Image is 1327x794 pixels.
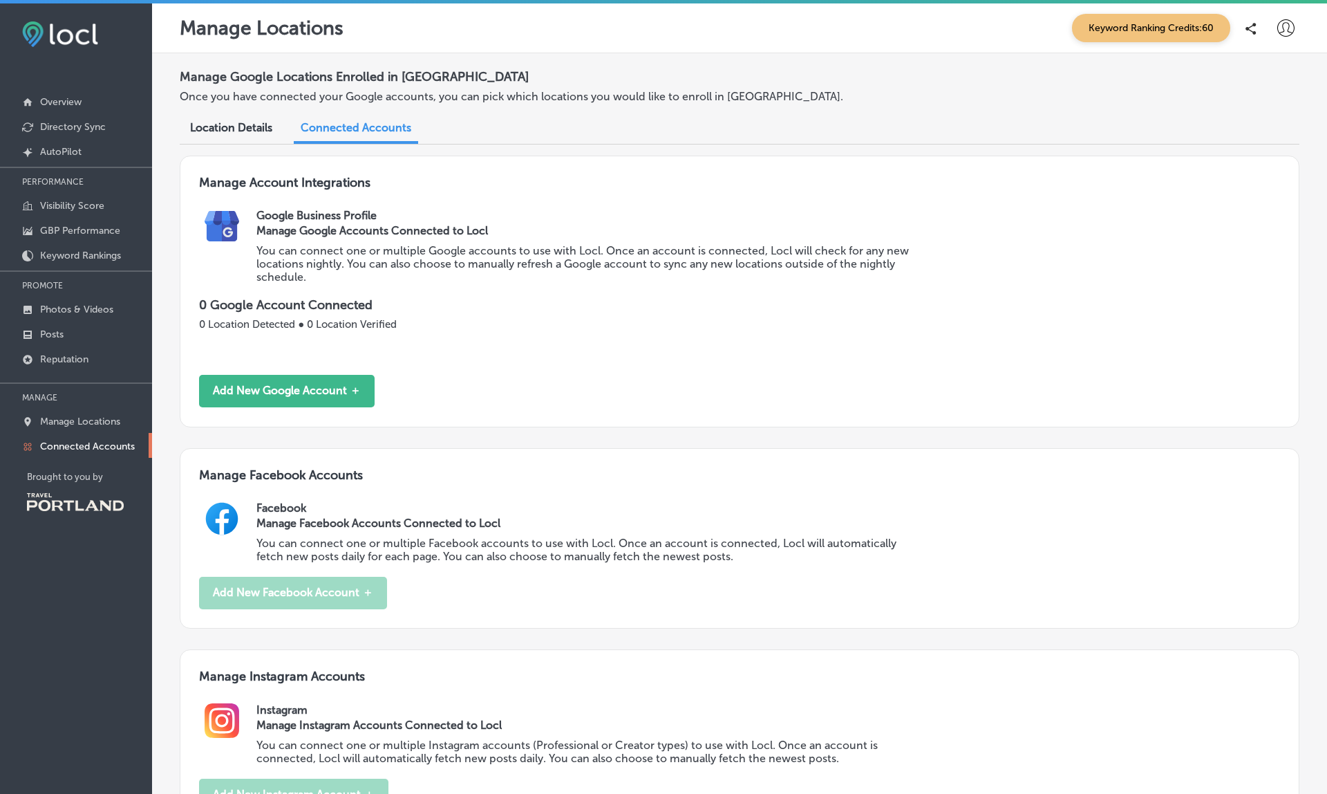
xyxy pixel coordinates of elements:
[256,209,1280,222] h2: Google Business Profile
[199,175,1280,209] h3: Manage Account Integrations
[256,517,922,530] h3: Manage Facebook Accounts Connected to Locl
[180,64,1299,90] h2: Manage Google Locations Enrolled in [GEOGRAPHIC_DATA]
[40,416,120,427] p: Manage Locations
[256,537,922,563] p: You can connect one or multiple Facebook accounts to use with Locl. Once an account is connected,...
[199,375,375,407] button: Add New Google Account ＋
[40,225,120,237] p: GBP Performance
[27,493,124,511] img: Travel Portland
[40,441,135,452] p: Connected Accounts
[180,17,343,39] p: Manage Locations
[199,669,1280,703] h3: Manage Instagram Accounts
[40,353,88,365] p: Reputation
[256,739,922,765] p: You can connect one or multiple Instagram accounts (Professional or Creator types) to use with Lo...
[301,121,411,134] span: Connected Accounts
[40,304,113,315] p: Photos & Videos
[40,200,104,212] p: Visibility Score
[190,121,272,134] span: Location Details
[256,244,922,284] p: You can connect one or multiple Google accounts to use with Locl. Once an account is connected, L...
[199,318,1280,331] p: 0 Location Detected ● 0 Location Verified
[256,703,1280,717] h2: Instagram
[199,577,387,609] button: Add New Facebook Account ＋
[22,21,98,47] img: fda3e92497d09a02dc62c9cd864e3231.png
[40,146,82,158] p: AutoPilot
[199,468,1280,501] h3: Manage Facebook Accounts
[256,224,922,237] h3: Manage Google Accounts Connected to Locl
[40,121,106,133] p: Directory Sync
[199,297,1280,313] p: 0 Google Account Connected
[40,329,64,340] p: Posts
[40,96,82,108] p: Overview
[27,472,152,482] p: Brought to you by
[256,501,1280,515] h2: Facebook
[180,90,907,103] p: Once you have connected your Google accounts, you can pick which locations you would like to enro...
[256,719,922,732] h3: Manage Instagram Accounts Connected to Locl
[1072,14,1230,42] span: Keyword Ranking Credits: 60
[40,250,121,261] p: Keyword Rankings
